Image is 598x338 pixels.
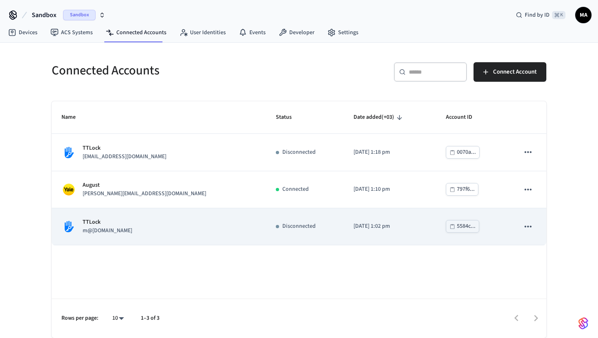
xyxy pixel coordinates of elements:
[321,25,365,40] a: Settings
[576,8,591,22] span: MA
[61,111,86,124] span: Name
[282,222,316,231] p: Disconnected
[61,219,76,234] img: TTLock Logo, Square
[446,183,478,196] button: 797f6...
[83,153,166,161] p: [EMAIL_ADDRESS][DOMAIN_NAME]
[99,25,173,40] a: Connected Accounts
[83,218,132,227] p: TTLock
[32,10,57,20] span: Sandbox
[354,111,405,124] span: Date added(+03)
[108,312,128,324] div: 10
[141,314,159,323] p: 1–3 of 3
[509,8,572,22] div: Find by ID⌘ K
[578,317,588,330] img: SeamLogoGradient.69752ec5.svg
[525,11,550,19] span: Find by ID
[354,222,426,231] p: [DATE] 1:02 pm
[457,184,475,194] div: 797f6...
[552,11,565,19] span: ⌘ K
[52,62,294,79] h5: Connected Accounts
[446,146,480,159] button: 0070a...
[173,25,232,40] a: User Identities
[61,314,98,323] p: Rows per page:
[61,145,76,160] img: TTLock Logo, Square
[83,181,206,190] p: August
[457,147,476,157] div: 0070a...
[282,148,316,157] p: Disconnected
[44,25,99,40] a: ACS Systems
[493,67,537,77] span: Connect Account
[276,111,302,124] span: Status
[2,25,44,40] a: Devices
[83,190,206,198] p: [PERSON_NAME][EMAIL_ADDRESS][DOMAIN_NAME]
[354,185,426,194] p: [DATE] 1:10 pm
[282,185,309,194] p: Connected
[457,221,476,231] div: 5584c...
[232,25,272,40] a: Events
[61,182,76,197] img: Yale Logo, Square
[575,7,591,23] button: MA
[52,101,546,245] table: sticky table
[446,220,479,233] button: 5584c...
[83,144,166,153] p: TTLock
[63,10,96,20] span: Sandbox
[474,62,546,82] button: Connect Account
[83,227,132,235] p: m@[DOMAIN_NAME]
[272,25,321,40] a: Developer
[446,111,483,124] span: Account ID
[354,148,426,157] p: [DATE] 1:18 pm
